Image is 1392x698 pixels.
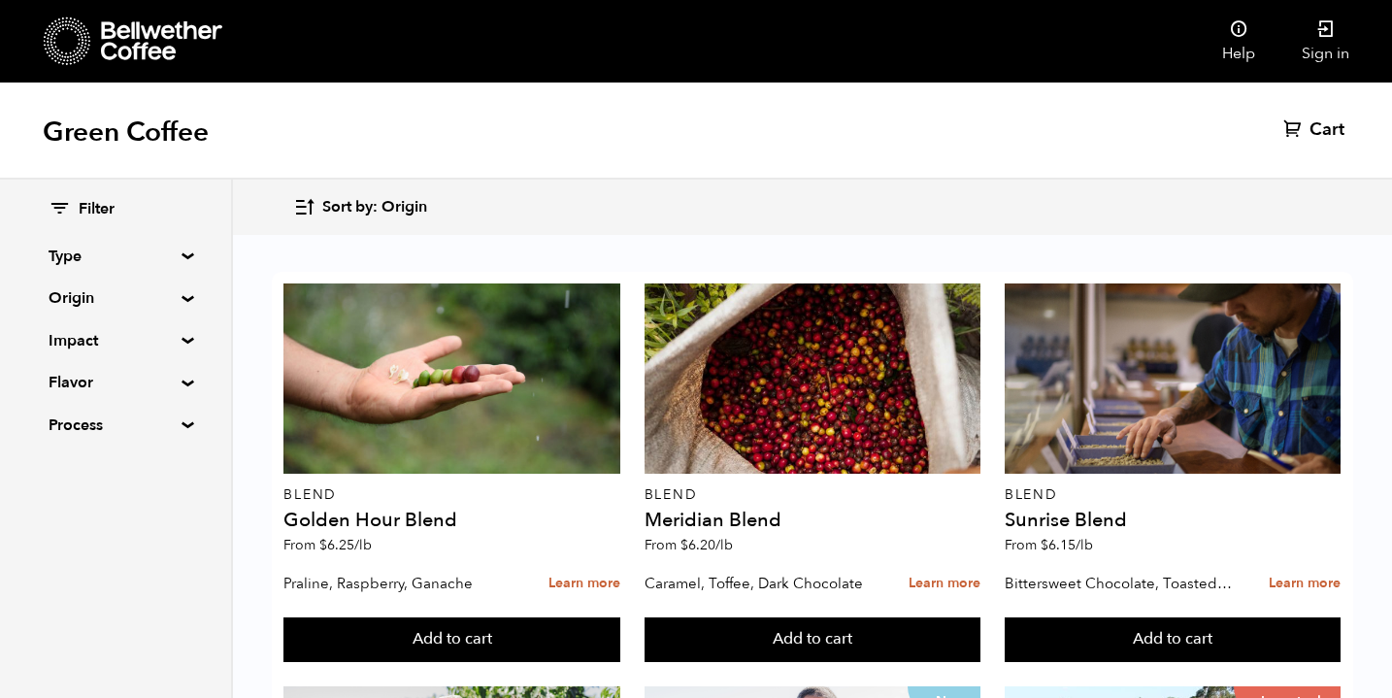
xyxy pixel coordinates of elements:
[909,563,980,605] a: Learn more
[680,536,733,554] bdi: 6.20
[49,245,182,268] summary: Type
[49,414,182,437] summary: Process
[645,511,980,530] h4: Meridian Blend
[293,184,427,230] button: Sort by: Origin
[1041,536,1048,554] span: $
[1005,511,1341,530] h4: Sunrise Blend
[1309,118,1344,142] span: Cart
[319,536,372,554] bdi: 6.25
[322,197,427,218] span: Sort by: Origin
[1005,617,1341,662] button: Add to cart
[1283,118,1349,142] a: Cart
[354,536,372,554] span: /lb
[645,536,733,554] span: From
[680,536,688,554] span: $
[715,536,733,554] span: /lb
[283,488,619,502] p: Blend
[645,617,980,662] button: Add to cart
[1041,536,1093,554] bdi: 6.15
[49,329,182,352] summary: Impact
[283,617,619,662] button: Add to cart
[645,488,980,502] p: Blend
[645,569,874,598] p: Caramel, Toffee, Dark Chocolate
[1005,569,1234,598] p: Bittersweet Chocolate, Toasted Marshmallow, Candied Orange, Praline
[283,511,619,530] h4: Golden Hour Blend
[49,371,182,394] summary: Flavor
[79,199,115,220] span: Filter
[43,115,209,150] h1: Green Coffee
[49,286,182,310] summary: Origin
[283,536,372,554] span: From
[1076,536,1093,554] span: /lb
[283,569,513,598] p: Praline, Raspberry, Ganache
[548,563,620,605] a: Learn more
[1005,536,1093,554] span: From
[1005,488,1341,502] p: Blend
[319,536,327,554] span: $
[1269,563,1341,605] a: Learn more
